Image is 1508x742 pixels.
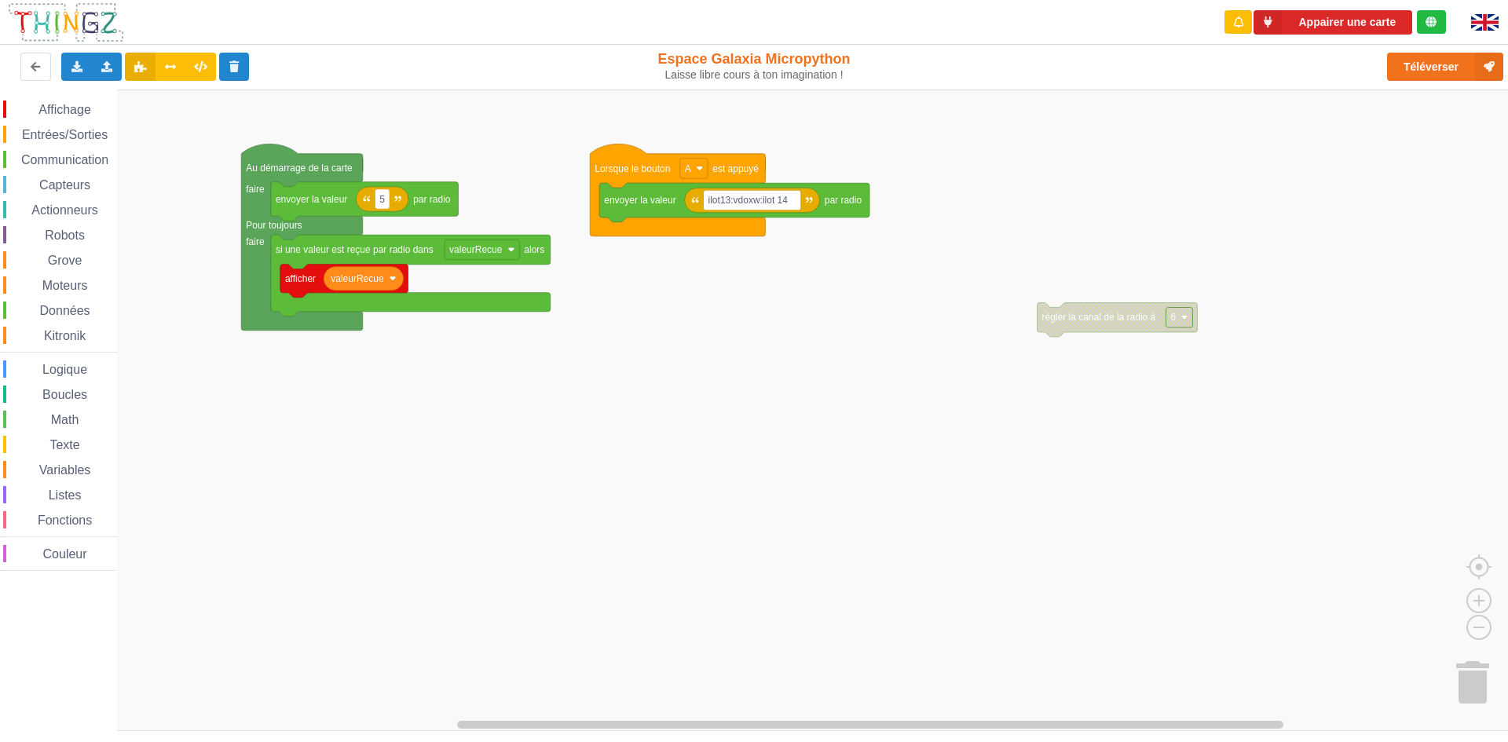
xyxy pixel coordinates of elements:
img: gb.png [1471,14,1499,31]
text: 5 [379,193,385,204]
text: par radio [825,195,862,206]
text: 6 [1171,312,1177,323]
img: thingz_logo.png [7,2,125,43]
span: Communication [19,153,111,166]
text: Lorsque le bouton [595,163,670,174]
button: Téléverser [1387,53,1503,81]
text: Au démarrage de la carte [246,163,353,174]
div: Espace Galaxia Micropython [623,50,886,82]
text: A [685,163,691,174]
span: Affichage [36,103,93,116]
span: Math [49,413,82,426]
text: Pour toujours [246,220,302,231]
text: envoyer la valeur [604,195,675,206]
span: Robots [42,228,87,242]
text: valeurRecue [331,273,384,284]
text: ilot13:vdoxw:ilot 14 [708,195,789,206]
div: Laisse libre cours à ton imagination ! [623,68,886,82]
span: Couleur [41,547,90,561]
text: faire [246,184,265,195]
text: par radio [413,193,451,204]
span: Listes [46,488,84,502]
span: Variables [37,463,93,477]
text: est appuyé [712,163,759,174]
div: Tu es connecté au serveur de création de Thingz [1417,10,1446,34]
span: Capteurs [37,178,93,192]
span: Kitronik [42,329,88,342]
span: Boucles [40,388,90,401]
text: faire [246,236,265,247]
span: Texte [47,438,82,451]
text: valeurRecue [449,244,503,255]
span: Fonctions [35,514,94,527]
span: Moteurs [40,279,90,292]
text: envoyer la valeur [276,193,347,204]
button: Appairer une carte [1254,10,1412,35]
text: si une valeur est reçue par radio dans [276,244,434,255]
span: Logique [40,363,90,376]
span: Grove [46,254,85,267]
span: Entrées/Sorties [20,128,110,141]
span: Actionneurs [29,203,101,217]
text: régler la canal de la radio à [1042,312,1156,323]
span: Données [38,304,93,317]
text: alors [524,244,544,255]
text: afficher [285,273,316,284]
